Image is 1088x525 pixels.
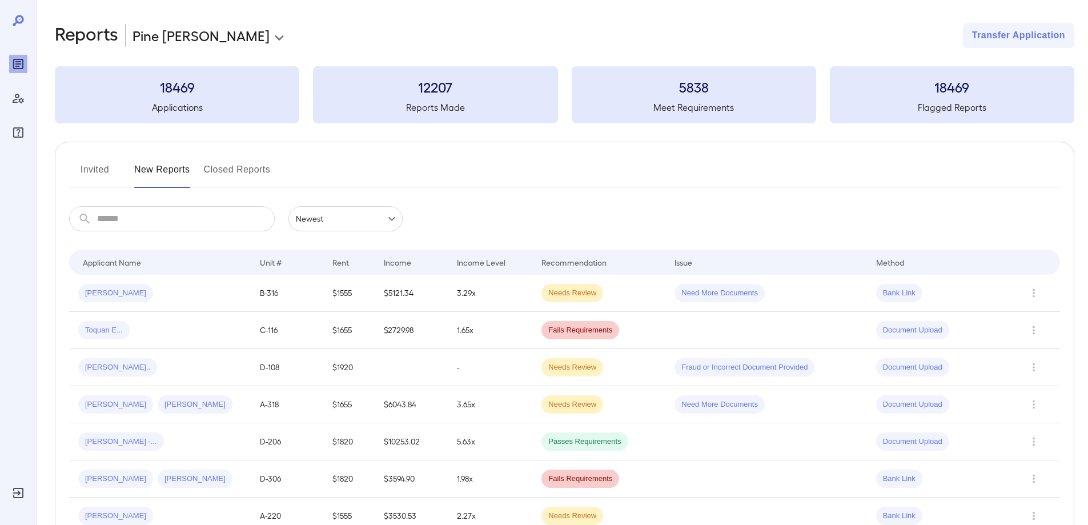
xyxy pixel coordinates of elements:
div: Income [384,255,411,269]
span: [PERSON_NAME] [78,399,153,410]
div: Recommendation [541,255,607,269]
td: D-206 [251,423,323,460]
td: $1555 [323,275,375,312]
div: Income Level [457,255,505,269]
h5: Reports Made [313,101,557,114]
span: Fails Requirements [541,325,619,336]
span: Needs Review [541,399,603,410]
div: Newest [288,206,403,231]
button: Closed Reports [204,161,271,188]
span: Needs Review [541,288,603,299]
span: Needs Review [541,362,603,373]
span: Passes Requirements [541,436,628,447]
span: [PERSON_NAME] [158,399,232,410]
td: $5121.34 [375,275,447,312]
h3: 5838 [572,78,816,96]
div: Reports [9,55,27,73]
td: $1820 [323,460,375,498]
td: D-306 [251,460,323,498]
td: - [448,349,533,386]
td: $6043.84 [375,386,447,423]
div: Method [876,255,904,269]
td: $1655 [323,312,375,349]
button: Row Actions [1025,432,1043,451]
button: Row Actions [1025,358,1043,376]
td: $2729.98 [375,312,447,349]
span: Document Upload [876,325,949,336]
td: $10253.02 [375,423,447,460]
td: 1.65x [448,312,533,349]
span: Fails Requirements [541,474,619,484]
div: Rent [332,255,351,269]
span: [PERSON_NAME] [78,474,153,484]
span: [PERSON_NAME] [78,288,153,299]
h5: Applications [55,101,299,114]
td: C-116 [251,312,323,349]
td: 5.63x [448,423,533,460]
button: New Reports [134,161,190,188]
td: $3594.90 [375,460,447,498]
td: 1.98x [448,460,533,498]
td: $1920 [323,349,375,386]
h3: 18469 [55,78,299,96]
h3: 12207 [313,78,557,96]
td: 3.29x [448,275,533,312]
div: Issue [675,255,693,269]
button: Row Actions [1025,470,1043,488]
span: Need More Documents [675,399,765,410]
span: [PERSON_NAME] [78,511,153,522]
h5: Meet Requirements [572,101,816,114]
h5: Flagged Reports [830,101,1074,114]
span: Bank Link [876,474,922,484]
span: Bank Link [876,511,922,522]
span: Bank Link [876,288,922,299]
button: Transfer Application [963,23,1074,48]
div: Unit # [260,255,282,269]
h2: Reports [55,23,118,48]
summary: 18469Applications12207Reports Made5838Meet Requirements18469Flagged Reports [55,66,1074,123]
span: [PERSON_NAME] -... [78,436,164,447]
div: FAQ [9,123,27,142]
span: Document Upload [876,399,949,410]
div: Applicant Name [83,255,141,269]
td: 3.65x [448,386,533,423]
td: $1820 [323,423,375,460]
td: A-318 [251,386,323,423]
span: Document Upload [876,362,949,373]
button: Row Actions [1025,395,1043,414]
span: Fraud or Incorrect Document Provided [675,362,814,373]
div: Log Out [9,484,27,502]
td: $1655 [323,386,375,423]
span: Document Upload [876,436,949,447]
h3: 18469 [830,78,1074,96]
button: Invited [69,161,121,188]
button: Row Actions [1025,284,1043,302]
span: [PERSON_NAME].. [78,362,157,373]
button: Row Actions [1025,321,1043,339]
span: Toquan E... [78,325,130,336]
button: Row Actions [1025,507,1043,525]
p: Pine [PERSON_NAME] [133,26,270,45]
div: Manage Users [9,89,27,107]
span: [PERSON_NAME] [158,474,232,484]
span: Need More Documents [675,288,765,299]
td: D-108 [251,349,323,386]
span: Needs Review [541,511,603,522]
td: B-316 [251,275,323,312]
